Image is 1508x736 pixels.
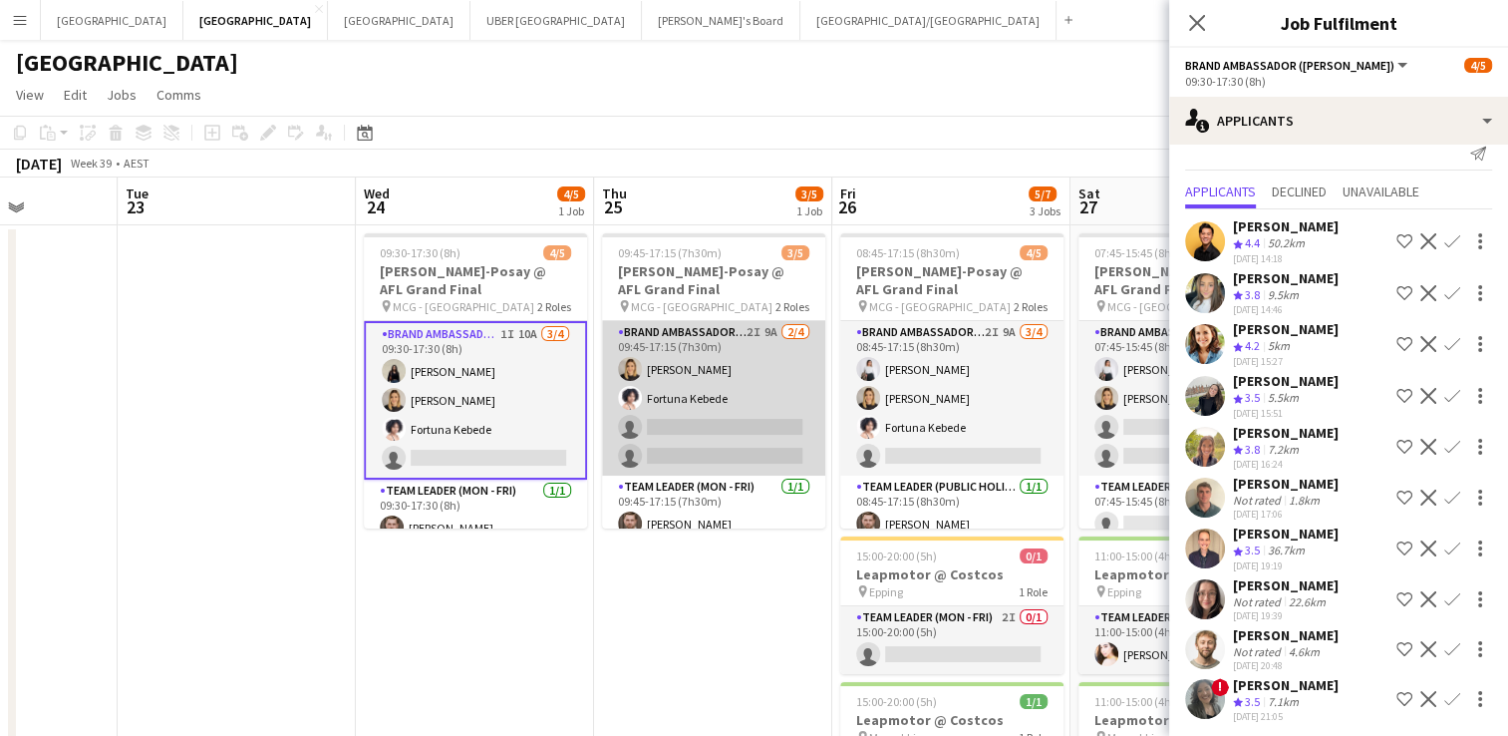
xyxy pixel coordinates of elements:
span: Jobs [107,86,137,104]
div: Not rated [1233,493,1285,508]
span: 4/5 [1020,245,1048,260]
span: Comms [156,86,201,104]
h3: [PERSON_NAME]-Posay @ AFL Grand Final [1078,262,1302,298]
span: 11:00-15:00 (4h) [1094,549,1175,563]
span: 11:00-15:00 (4h) [1094,694,1175,709]
button: [GEOGRAPHIC_DATA] [41,1,183,40]
span: 2 Roles [537,299,571,314]
h3: Leapmotor @ Costcos [840,711,1063,729]
app-card-role: Team Leader (Mon - Fri)2I0/115:00-20:00 (5h) [840,606,1063,674]
div: [PERSON_NAME] [1233,269,1339,287]
div: [DATE] 20:48 [1233,659,1339,672]
span: Fri [840,184,856,202]
app-card-role: Team Leader ([DATE])1/111:00-15:00 (4h)[PERSON_NAME] [1078,606,1302,674]
div: 36.7km [1264,543,1309,559]
span: Brand Ambassador (Mon - Fri) [1185,58,1394,73]
button: [GEOGRAPHIC_DATA] [328,1,470,40]
div: [DATE] 14:18 [1233,252,1339,265]
div: 07:45-15:45 (8h)2/5[PERSON_NAME]-Posay @ AFL Grand Final MCG - [GEOGRAPHIC_DATA]2 RolesBrand Amba... [1078,233,1302,529]
div: 5.5km [1264,390,1303,407]
span: 3.5 [1245,390,1260,405]
span: 09:45-17:15 (7h30m) [618,245,722,260]
button: [GEOGRAPHIC_DATA] [183,1,328,40]
button: Brand Ambassador ([PERSON_NAME]) [1185,58,1410,73]
h3: Job Fulfilment [1169,10,1508,36]
div: [PERSON_NAME] [1233,424,1339,442]
div: 9.5km [1264,287,1303,304]
app-card-role: Team Leader (Mon - Fri)1/109:45-17:15 (7h30m)[PERSON_NAME] [602,476,825,544]
div: [DATE] 19:39 [1233,609,1339,622]
div: [DATE] 19:19 [1233,559,1339,572]
h3: Leapmotor @ Costcos [1078,711,1302,729]
h3: Leapmotor @ Costcos [1078,565,1302,583]
span: Epping [1107,584,1141,599]
div: 1.8km [1285,493,1324,508]
div: [DATE] 17:06 [1233,508,1339,521]
h3: [PERSON_NAME]-Posay @ AFL Grand Final [602,262,825,298]
span: MCG - [GEOGRAPHIC_DATA] [869,299,1011,314]
app-card-role: Brand Ambassador ([PERSON_NAME])1I10A3/409:30-17:30 (8h)[PERSON_NAME][PERSON_NAME]Fortuna Kebede [364,321,587,480]
span: 1 Role [1019,584,1048,599]
div: [DATE] [16,154,62,174]
app-card-role: Brand Ambassador ([DATE])2I9A2/407:45-15:45 (8h)[PERSON_NAME][PERSON_NAME] [1078,321,1302,476]
app-card-role: Brand Ambassador ([PERSON_NAME])2I9A2/409:45-17:15 (7h30m)[PERSON_NAME]Fortuna Kebede [602,321,825,476]
span: 3.5 [1245,694,1260,709]
span: View [16,86,44,104]
span: 4.2 [1245,338,1260,353]
div: 1 Job [796,203,822,218]
span: Declined [1272,184,1327,198]
span: Unavailable [1343,184,1419,198]
div: AEST [124,156,150,171]
span: 15:00-20:00 (5h) [856,549,937,563]
span: Thu [602,184,627,202]
div: [PERSON_NAME] [1233,525,1339,543]
span: 23 [123,195,149,218]
div: [DATE] 15:27 [1233,355,1339,368]
span: Applicants [1185,184,1256,198]
div: [DATE] 16:24 [1233,458,1339,471]
div: 7.1km [1264,694,1303,711]
div: [PERSON_NAME] [1233,626,1339,644]
span: Week 39 [66,156,116,171]
app-job-card: 09:30-17:30 (8h)4/5[PERSON_NAME]-Posay @ AFL Grand Final MCG - [GEOGRAPHIC_DATA]2 RolesBrand Amba... [364,233,587,529]
span: MCG - [GEOGRAPHIC_DATA] [631,299,772,314]
span: 2 Roles [1014,299,1048,314]
div: Applicants [1169,97,1508,145]
span: 24 [361,195,390,218]
div: 4.6km [1285,644,1324,659]
button: [PERSON_NAME]'s Board [642,1,800,40]
span: Tue [126,184,149,202]
span: 0/1 [1020,549,1048,563]
div: 08:45-17:15 (8h30m)4/5[PERSON_NAME]-Posay @ AFL Grand Final MCG - [GEOGRAPHIC_DATA]2 RolesBrand A... [840,233,1063,529]
span: MCG - [GEOGRAPHIC_DATA] [393,299,534,314]
span: 4/5 [557,186,585,201]
div: [PERSON_NAME] [1233,576,1339,594]
span: 07:45-15:45 (8h) [1094,245,1175,260]
div: [PERSON_NAME] [1233,372,1339,390]
span: 3.5 [1245,543,1260,557]
span: Sat [1078,184,1100,202]
a: Edit [56,82,95,108]
app-job-card: 09:45-17:15 (7h30m)3/5[PERSON_NAME]-Posay @ AFL Grand Final MCG - [GEOGRAPHIC_DATA]2 RolesBrand A... [602,233,825,529]
div: [PERSON_NAME] [1233,475,1339,493]
div: [PERSON_NAME] [1233,676,1339,694]
span: 09:30-17:30 (8h) [380,245,460,260]
div: 09:30-17:30 (8h) [1185,74,1492,89]
app-job-card: 15:00-20:00 (5h)0/1Leapmotor @ Costcos Epping1 RoleTeam Leader (Mon - Fri)2I0/115:00-20:00 (5h) [840,537,1063,674]
app-card-role: Brand Ambassador (Public Holiday)2I9A3/408:45-17:15 (8h30m)[PERSON_NAME][PERSON_NAME]Fortuna Kebede [840,321,1063,476]
a: View [8,82,52,108]
div: 50.2km [1264,235,1309,252]
span: 3.8 [1245,442,1260,457]
span: Edit [64,86,87,104]
app-job-card: 11:00-15:00 (4h)1/1Leapmotor @ Costcos Epping1 RoleTeam Leader ([DATE])1/111:00-15:00 (4h)[PERSON... [1078,537,1302,674]
app-card-role: Team Leader ([DATE])1I3A0/107:45-15:45 (8h) [1078,476,1302,544]
span: 08:45-17:15 (8h30m) [856,245,960,260]
span: 4.4 [1245,235,1260,250]
div: [DATE] 15:51 [1233,407,1339,420]
button: [GEOGRAPHIC_DATA]/[GEOGRAPHIC_DATA] [800,1,1056,40]
div: [DATE] 14:46 [1233,303,1339,316]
